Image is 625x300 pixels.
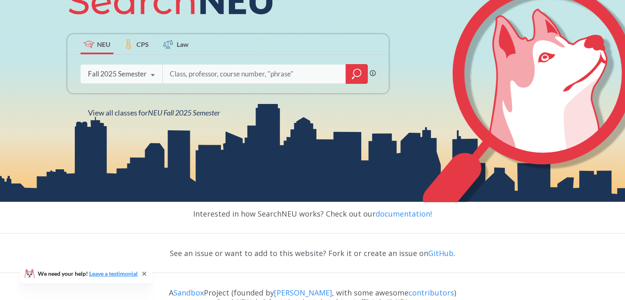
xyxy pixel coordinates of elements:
[169,65,340,83] input: Class, professor, course number, "phrase"
[136,39,149,49] span: CPS
[177,39,189,49] span: Law
[148,108,220,117] span: NEU Fall 2025 Semester
[88,69,147,78] div: Fall 2025 Semester
[408,288,454,298] a: contributors
[173,288,204,298] a: Sandbox
[428,248,454,258] a: GitHub
[352,68,362,80] svg: magnifying glass
[97,39,111,49] span: NEU
[88,108,220,117] span: View all classes for
[376,209,432,219] a: documentation!
[346,64,368,84] div: magnifying glass
[274,288,332,298] a: [PERSON_NAME]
